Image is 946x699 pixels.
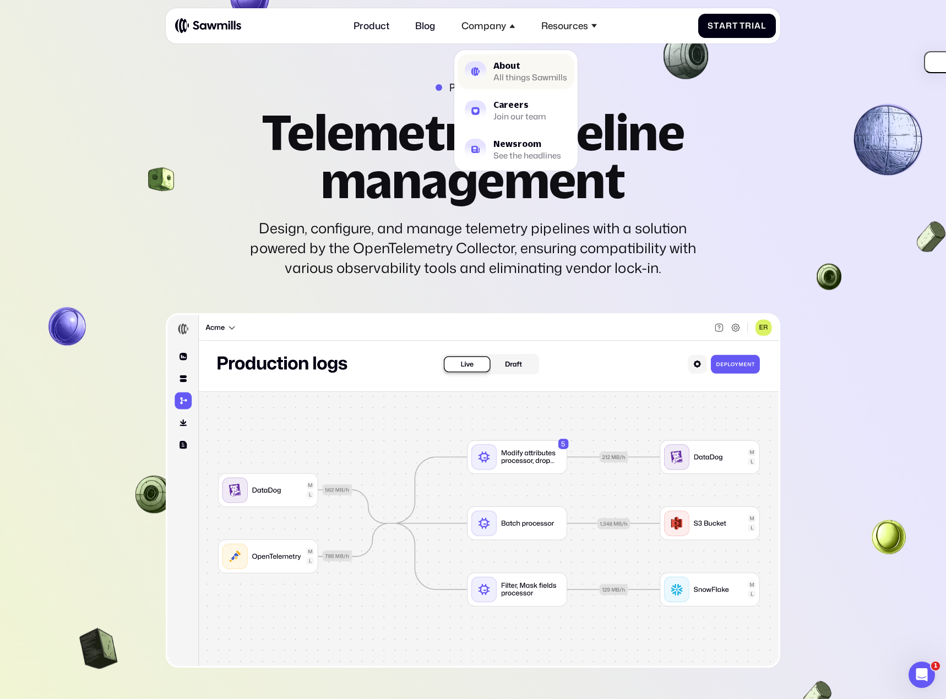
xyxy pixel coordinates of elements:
span: r [745,21,752,31]
div: Resources [541,20,588,31]
span: 1 [931,662,940,670]
span: r [726,21,732,31]
iframe: Intercom live chat [909,662,935,688]
div: All things Sawmills [493,74,567,81]
div: See the headlines [493,152,561,160]
div: Company [461,20,506,31]
span: t [714,21,719,31]
div: Resources [534,13,604,39]
span: i [752,21,754,31]
div: About [493,62,567,70]
a: CareersJoin our team [458,93,574,128]
a: StartTrial [698,14,776,38]
span: S [708,21,714,31]
span: a [754,21,761,31]
div: Newsroom [493,140,561,148]
h2: Telemetry pipeline management [242,108,704,204]
span: l [761,21,766,31]
span: a [719,21,726,31]
div: Join our team [493,113,546,121]
a: NewsroomSee the headlines [458,132,574,167]
div: pipeline [449,81,510,94]
nav: Company [454,39,578,171]
div: Careers [493,101,546,109]
span: T [740,21,745,31]
a: Product [346,13,396,39]
span: t [732,21,738,31]
div: Company [454,13,522,39]
a: AboutAll things Sawmills [458,54,574,89]
div: Design, configure, and manage telemetry pipelines with a solution powered by the OpenTelemetry Co... [242,218,704,277]
a: Blog [409,13,443,39]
